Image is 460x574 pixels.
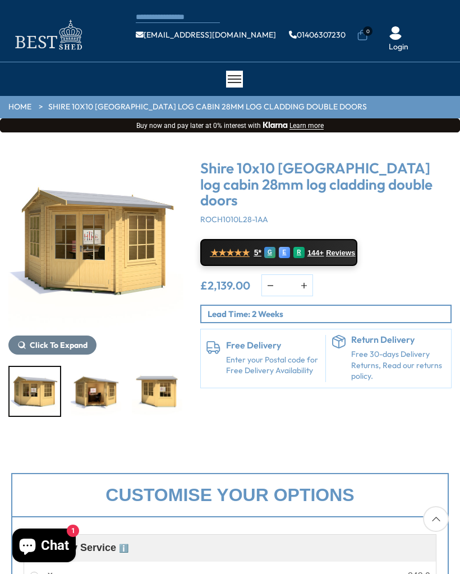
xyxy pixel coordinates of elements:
[264,247,275,258] div: G
[326,249,355,258] span: Reviews
[71,367,121,416] img: Rochester2690x269010x10045opendesk_376aa220-d0ed-440e-a0cc-c4f7900e9caf_200x200.jpg
[8,366,61,417] div: 2 / 9
[363,26,372,36] span: 0
[279,247,290,258] div: E
[200,214,268,224] span: ROCH1010L28-1AA
[351,335,445,345] h6: Return Delivery
[132,367,182,416] img: Rochester_2690x2690_10x10_000_desk_200x200.jpg
[351,349,445,382] p: Free 30-days Delivery Returns, Read our returns policy.
[357,30,368,41] a: 0
[8,17,87,53] img: logo
[200,160,452,209] h3: Shire 10x10 [GEOGRAPHIC_DATA] log cabin 28mm log cladding double doors
[389,26,402,40] img: User Icon
[136,31,276,39] a: [EMAIL_ADDRESS][DOMAIN_NAME]
[48,102,367,113] a: Shire 10x10 [GEOGRAPHIC_DATA] log cabin 28mm log cladding double doors
[30,340,88,350] span: Click To Expand
[70,366,122,417] div: 3 / 9
[226,341,320,351] h6: Free Delivery
[119,544,128,553] span: ℹ️
[9,529,79,565] inbox-online-store-chat: Shopify online store chat
[8,102,31,113] a: HOME
[307,249,324,258] span: 144+
[131,366,183,417] div: 4 / 9
[289,31,346,39] a: 01406307230
[11,473,449,517] div: Customise your options
[200,239,357,266] a: ★★★★★ 5* G E R 144+ Reviews
[200,280,250,291] ins: £2,139.00
[30,542,128,553] span: Assembly Service
[208,308,450,320] p: Lead Time: 2 Weeks
[8,155,183,355] div: 2 / 9
[293,247,305,258] div: R
[10,367,60,416] img: Rochester_2690x2690_10x10_030_desk_200x200.jpg
[210,247,250,258] span: ★★★★★
[226,355,320,376] a: Enter your Postal code for Free Delivery Availability
[8,155,183,330] img: Shire 10x10 Rochester corner log cabin 28mm log cladding double doors
[389,42,408,53] a: Login
[8,336,96,355] button: Click To Expand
